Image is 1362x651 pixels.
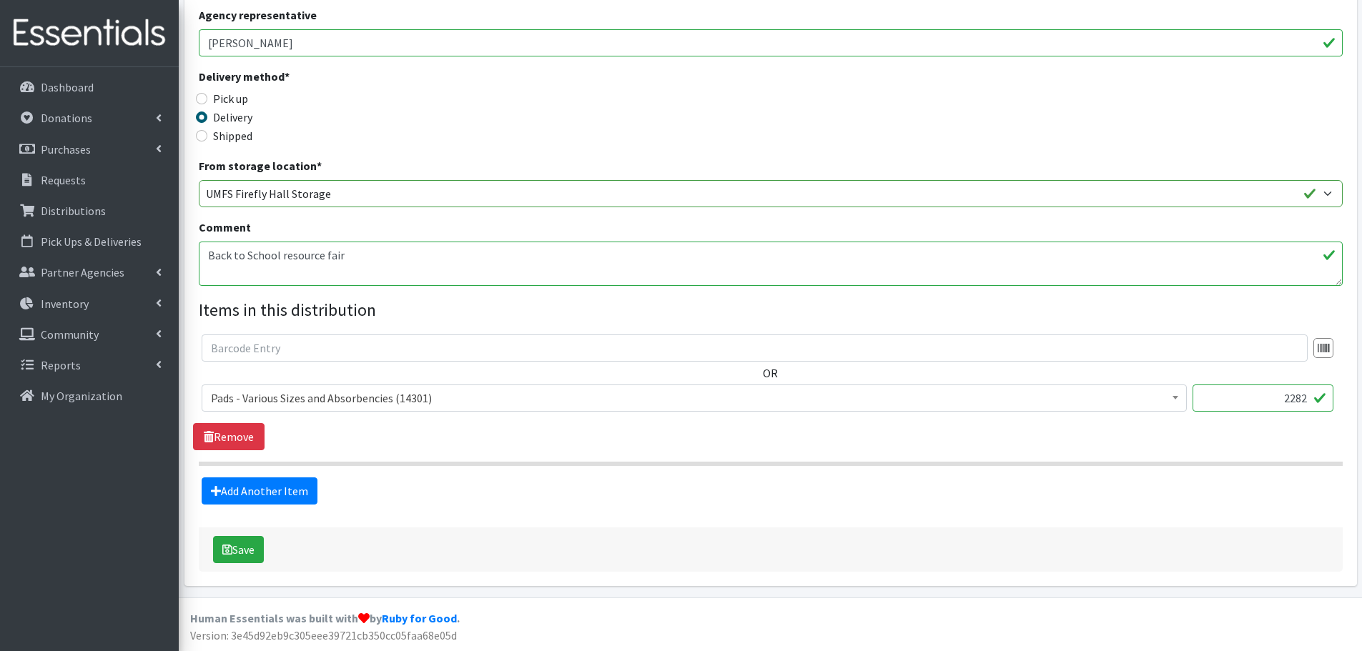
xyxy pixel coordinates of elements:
label: Comment [199,219,251,236]
p: My Organization [41,389,122,403]
p: Pick Ups & Deliveries [41,234,142,249]
a: Donations [6,104,173,132]
strong: Human Essentials was built with by . [190,611,460,625]
label: Shipped [213,127,252,144]
abbr: required [285,69,290,84]
label: Delivery [213,109,252,126]
a: Remove [193,423,265,450]
abbr: required [317,159,322,173]
p: Community [41,327,99,342]
input: Quantity [1193,384,1333,412]
legend: Items in this distribution [199,297,1343,323]
p: Dashboard [41,80,94,94]
a: Pick Ups & Deliveries [6,227,173,256]
button: Save [213,536,264,563]
a: Reports [6,351,173,379]
p: Partner Agencies [41,265,124,279]
a: Ruby for Good [382,611,457,625]
p: Donations [41,111,92,125]
p: Inventory [41,297,89,311]
a: My Organization [6,382,173,410]
legend: Delivery method [199,68,485,90]
a: Partner Agencies [6,258,173,287]
a: Community [6,320,173,349]
a: Dashboard [6,73,173,101]
p: Requests [41,173,86,187]
input: Barcode Entry [202,334,1308,362]
a: Requests [6,166,173,194]
label: Pick up [213,90,248,107]
a: Add Another Item [202,477,317,505]
span: Version: 3e45d92eb9c305eee39721cb350cc05faa68e05d [190,628,457,642]
a: Purchases [6,135,173,164]
label: OR [763,364,778,382]
textarea: Back to School resource fair [199,242,1343,286]
p: Distributions [41,204,106,218]
label: From storage location [199,157,322,174]
span: Pads - Various Sizes and Absorbencies (14301) [211,388,1178,408]
a: Distributions [6,197,173,225]
p: Purchases [41,142,91,156]
a: Inventory [6,289,173,318]
span: Pads - Various Sizes and Absorbencies (14301) [202,384,1187,412]
img: HumanEssentials [6,9,173,57]
p: Reports [41,358,81,372]
label: Agency representative [199,6,317,24]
